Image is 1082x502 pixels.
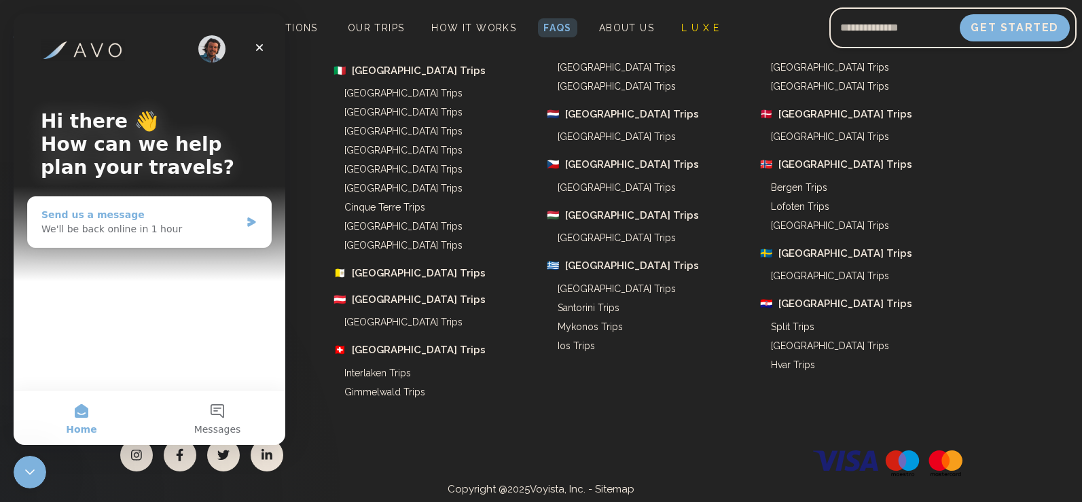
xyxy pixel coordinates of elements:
[448,483,634,495] span: Copyright @ 2025 Voyista, Inc. -
[547,208,560,223] span: 🇭🇺
[136,377,272,431] button: Messages
[760,296,773,312] span: 🇭🇷
[431,22,516,33] span: How It Works
[181,411,228,420] span: Messages
[771,77,962,96] a: [GEOGRAPHIC_DATA] Trips
[565,258,699,274] a: [GEOGRAPHIC_DATA] Trips
[52,411,83,420] span: Home
[960,14,1070,41] button: Get Started
[547,258,560,274] span: 🇬🇷
[14,14,285,445] iframe: Intercom live chat
[342,18,410,37] a: Our Trips
[676,18,725,37] a: L U X E
[543,22,572,33] span: FAQs
[565,157,699,173] a: [GEOGRAPHIC_DATA] Trips
[771,317,962,336] a: Split Trips
[760,246,773,262] span: 🇸🇪
[595,483,634,495] a: Sitemap
[778,107,912,122] a: [GEOGRAPHIC_DATA] Trips
[344,84,536,103] a: [GEOGRAPHIC_DATA] Trips
[760,107,773,122] span: 🇩🇰
[333,266,346,281] span: 🇻🇦
[778,296,912,312] a: [GEOGRAPHIC_DATA] Trips
[771,336,962,355] a: [GEOGRAPHIC_DATA] Trips
[344,217,536,236] a: [GEOGRAPHIC_DATA] Trips
[344,122,536,141] a: [GEOGRAPHIC_DATA] Trips
[681,22,720,33] span: L U X E
[344,363,536,382] a: Interlaken Trips
[558,298,749,317] a: Santorini Trips
[120,439,153,471] a: instagram
[558,317,749,336] a: Mykonos Trips
[558,228,749,247] a: [GEOGRAPHIC_DATA] Trips
[829,12,960,44] input: Email address
[771,178,962,197] a: Bergen Trips
[344,236,536,255] a: [GEOGRAPHIC_DATA] Trips
[14,456,46,488] iframe: Intercom live chat
[541,434,962,450] h3: .
[760,157,773,173] span: 🇳🇴
[344,103,536,122] a: [GEOGRAPHIC_DATA] Trips
[558,77,749,96] a: [GEOGRAPHIC_DATA] Trips
[558,178,749,197] a: [GEOGRAPHIC_DATA] Trips
[547,157,560,173] span: 🇨🇿
[352,63,486,79] a: [GEOGRAPHIC_DATA] Trips
[771,58,962,77] a: [GEOGRAPHIC_DATA] Trips
[352,342,486,358] a: [GEOGRAPHIC_DATA] Trips
[547,107,560,122] span: 🇳🇱
[13,13,128,43] a: VOYISTA
[558,58,749,77] a: [GEOGRAPHIC_DATA] Trips
[344,382,536,401] a: Gimmelwald Trips
[558,336,749,355] a: Ios Trips
[27,26,111,48] img: logo
[348,22,405,33] span: Our Trips
[558,279,749,298] a: [GEOGRAPHIC_DATA] Trips
[45,13,128,43] h3: VOYISTA
[14,183,258,234] div: Send us a messageWe'll be back online in 1 hour
[352,292,486,308] a: [GEOGRAPHIC_DATA] Trips
[778,246,912,262] a: [GEOGRAPHIC_DATA] Trips
[28,194,227,209] div: Send us a message
[558,127,749,146] a: [GEOGRAPHIC_DATA] Trips
[344,141,536,160] a: [GEOGRAPHIC_DATA] Trips
[120,423,541,439] h3: Follow Us:
[426,18,522,37] a: How It Works
[778,157,912,173] a: [GEOGRAPHIC_DATA] Trips
[27,120,245,166] p: How can we help plan your travels?
[771,355,962,374] a: Hvar Trips
[13,18,38,37] img: Voyista Logo
[771,197,962,216] a: Lofoten Trips
[207,439,240,471] a: twitter
[538,18,577,37] a: FAQs
[251,439,283,471] a: LinkedIn
[771,216,962,235] a: [GEOGRAPHIC_DATA] Trips
[344,179,536,198] a: [GEOGRAPHIC_DATA] Trips
[234,22,258,46] div: Close
[27,96,245,120] p: Hi there 👋
[352,266,486,281] a: [GEOGRAPHIC_DATA] Trips
[344,312,536,331] a: [GEOGRAPHIC_DATA] Trips
[164,439,196,471] a: facebook
[344,160,536,179] a: [GEOGRAPHIC_DATA] Trips
[28,209,227,223] div: We'll be back online in 1 hour
[771,266,962,285] a: [GEOGRAPHIC_DATA] Trips
[333,63,346,79] span: 🇮🇹
[185,22,212,49] img: Profile image for Beau
[333,342,346,358] span: 🇨🇭
[813,450,962,477] img: Accepted Payment Methods
[565,208,699,223] a: [GEOGRAPHIC_DATA] Trips
[565,107,699,122] a: [GEOGRAPHIC_DATA] Trips
[235,17,323,57] span: Destinations
[344,198,536,217] a: Cinque Terre Trips
[599,22,654,33] span: About Us
[771,127,962,146] a: [GEOGRAPHIC_DATA] Trips
[594,18,660,37] a: About Us
[333,292,346,308] span: 🇦🇹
